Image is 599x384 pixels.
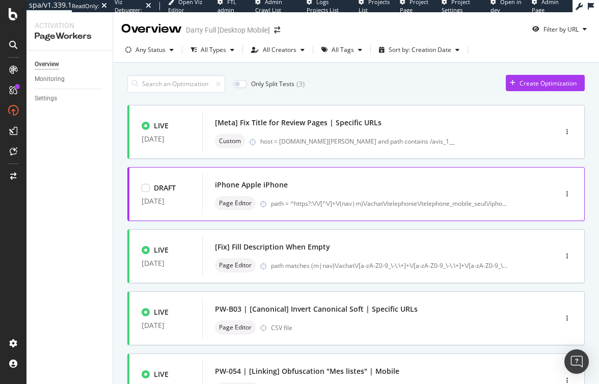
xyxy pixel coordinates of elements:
a: Monitoring [35,74,105,85]
div: [DATE] [142,259,190,267]
button: All Types [186,42,238,58]
div: All Creators [263,47,296,53]
span: Page Editor [219,200,252,206]
span: Custom [219,138,241,144]
div: neutral label [215,134,245,148]
div: iPhone Apple iPhone [215,180,288,190]
div: LIVE [154,307,169,317]
div: path = ^https?:\/\/[^\/]+\/(nav|m)\/achat\/telephonie\/telephone_mobile_seul\/ipho [271,199,507,208]
div: PageWorkers [35,31,104,42]
div: host = [DOMAIN_NAME][PERSON_NAME] and path contains /avis_1__ [260,137,513,146]
a: Settings [35,93,105,104]
span: Page Editor [219,262,252,268]
input: Search an Optimization [127,75,225,93]
div: neutral label [215,196,256,210]
div: Monitoring [35,74,65,85]
div: [DATE] [142,135,190,143]
span: ... [502,199,507,208]
div: Darty Full [Desktop Mobile] [186,25,270,35]
div: Filter by URL [543,25,579,34]
div: Overview [35,59,59,70]
div: LIVE [154,245,169,255]
div: LIVE [154,121,169,131]
div: Create Optimization [520,79,577,88]
div: Any Status [135,47,166,53]
div: LIVE [154,369,169,379]
div: Only Split Tests [251,79,294,88]
button: All Tags [317,42,366,58]
button: Any Status [121,42,178,58]
div: neutral label [215,258,256,272]
button: Create Optimization [506,75,585,91]
div: path matches (m|nav)\/achat\/[a-zA-Z0-9_\-\.\+]+\/[a-zA-Z0-9_\-\.\+]+\/[a-zA-Z0-9_\ [271,261,507,270]
div: CSV file [271,323,292,332]
div: ReadOnly: [72,2,99,10]
div: All Tags [332,47,354,53]
div: ( 3 ) [296,79,305,89]
div: [DATE] [142,197,190,205]
div: Settings [35,93,57,104]
div: [Meta] Fix Title for Review Pages | Specific URLs [215,118,382,128]
button: Filter by URL [528,21,591,37]
button: All Creators [247,42,309,58]
button: Sort by: Creation Date [375,42,464,58]
div: Sort by: Creation Date [389,47,451,53]
div: DRAFT [154,183,176,193]
div: All Types [201,47,226,53]
div: arrow-right-arrow-left [274,26,280,34]
div: Open Intercom Messenger [564,349,589,374]
a: Overview [35,59,105,70]
div: Activation [35,20,104,31]
div: Overview [121,20,182,38]
div: PW-B03 | [Canonical] Invert Canonical Soft | Specific URLs [215,304,418,314]
div: neutral label [215,320,256,335]
span: ... [503,261,507,270]
div: [DATE] [142,321,190,330]
div: PW-054 | [Linking] Obfuscation "Mes listes" | Mobile [215,366,399,376]
div: [Fix] Fill Description When Empty [215,242,330,252]
span: Page Editor [219,324,252,331]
